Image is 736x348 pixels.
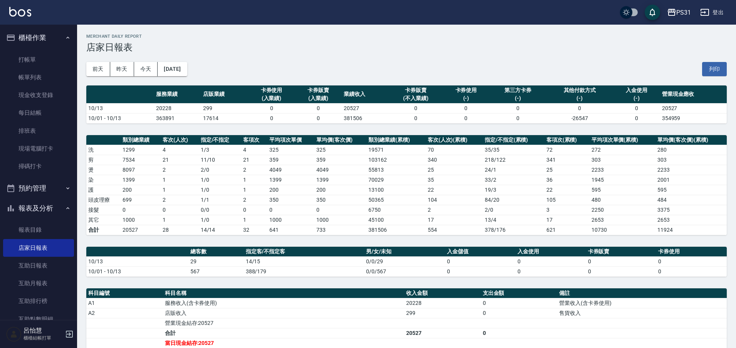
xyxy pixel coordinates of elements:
td: 25 [426,165,483,175]
td: A2 [86,308,163,318]
th: 客次(人次) [161,135,199,145]
td: 21 [161,155,199,165]
td: 595 [655,185,727,195]
th: 客項次 [241,135,267,145]
img: Logo [9,7,31,17]
td: 2233 [655,165,727,175]
button: 櫃檯作業 [3,28,74,48]
td: 484 [655,195,727,205]
a: 互助點數明細 [3,310,74,328]
td: 303 [655,155,727,165]
td: 363891 [154,113,201,123]
td: 0 [481,308,558,318]
td: 2 [241,165,267,175]
td: 341 [544,155,590,165]
td: 0 [241,205,267,215]
td: 2 / 0 [483,205,544,215]
td: 當日現金結存:20527 [163,338,404,348]
td: 0 [516,256,586,266]
th: 類別總業績 [121,135,161,145]
td: 0/0/29 [364,256,445,266]
td: 1399 [314,175,366,185]
td: 1000 [121,215,161,225]
td: 1 [241,185,267,195]
div: 其他付款方式 [548,86,611,94]
th: 指定/不指定(累積) [483,135,544,145]
td: 護 [86,185,121,195]
td: 621 [544,225,590,235]
td: 合計 [163,328,404,338]
td: 104 [426,195,483,205]
td: 350 [267,195,314,205]
th: 店販業績 [201,85,248,104]
td: 4049 [314,165,366,175]
div: 卡券販賣 [391,86,441,94]
td: 6750 [366,205,425,215]
td: 20527 [660,103,727,113]
th: 備註 [557,288,727,298]
td: 21 [241,155,267,165]
td: 0 / 0 [199,205,242,215]
td: 10/13 [86,256,188,266]
th: 業績收入 [342,85,389,104]
a: 店家日報表 [3,239,74,257]
td: 33 / 2 [483,175,544,185]
td: 0 [445,266,516,276]
td: 20228 [404,298,481,308]
td: 350 [314,195,366,205]
th: 指定客/不指定客 [244,247,365,257]
div: 入金使用 [615,86,658,94]
td: 1 / 3 [199,145,242,155]
td: 1000 [267,215,314,225]
td: 2653 [655,215,727,225]
td: 72 [544,145,590,155]
td: 2001 [655,175,727,185]
img: Person [6,326,22,342]
h3: 店家日報表 [86,42,727,53]
td: 84 / 20 [483,195,544,205]
td: 280 [655,145,727,155]
td: 0 [161,205,199,215]
td: 19 / 3 [483,185,544,195]
td: 染 [86,175,121,185]
a: 帳單列表 [3,69,74,86]
td: 1 [161,215,199,225]
td: 洗 [86,145,121,155]
td: -26547 [546,113,613,123]
td: 0 [389,113,443,123]
td: 0 [656,266,727,276]
td: 567 [188,266,244,276]
a: 現場電腦打卡 [3,140,74,157]
th: 收入金額 [404,288,481,298]
a: 每日結帳 [3,104,74,122]
td: 1 [241,175,267,185]
td: 其它 [86,215,121,225]
td: 1 [161,175,199,185]
table: a dense table [86,247,727,277]
button: 昨天 [110,62,134,76]
th: 支出金額 [481,288,558,298]
div: 第三方卡券 [491,86,544,94]
h2: Merchant Daily Report [86,34,727,39]
td: 36 [544,175,590,185]
td: 1000 [314,215,366,225]
td: 4 [241,145,267,155]
td: 641 [267,225,314,235]
td: 17614 [201,113,248,123]
td: 325 [314,145,366,155]
td: 13 / 4 [483,215,544,225]
td: 1 [241,215,267,225]
td: 1399 [267,175,314,185]
td: 7534 [121,155,161,165]
td: 0 [443,113,490,123]
th: 平均項次單價(累積) [590,135,656,145]
td: 0 [546,103,613,113]
th: 類別總業績(累積) [366,135,425,145]
td: 70 [426,145,483,155]
td: 0 [295,113,342,123]
td: 0 [445,256,516,266]
td: 10730 [590,225,656,235]
td: 272 [590,145,656,155]
td: 20527 [121,225,161,235]
td: 1 / 0 [199,175,242,185]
